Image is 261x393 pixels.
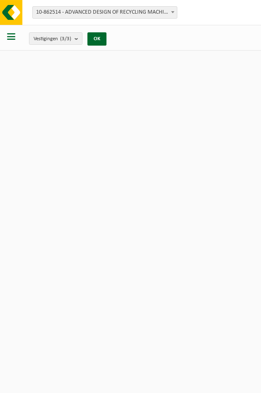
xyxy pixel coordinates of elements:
button: OK [87,32,106,46]
span: 10-862514 - ADVANCED DESIGN OF RECYCLING MACHINES - MENEN [32,6,177,19]
span: Vestigingen [34,33,71,45]
span: 10-862514 - ADVANCED DESIGN OF RECYCLING MACHINES - MENEN [33,7,177,18]
count: (3/3) [60,36,71,41]
button: Vestigingen(3/3) [29,32,82,45]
